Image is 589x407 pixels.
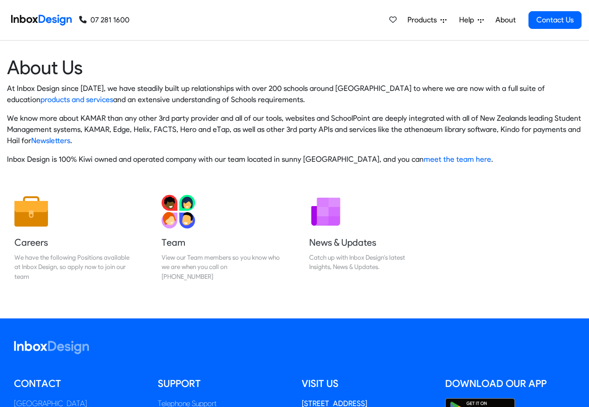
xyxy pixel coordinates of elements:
div: View our Team members so you know who we are when you call on [PHONE_NUMBER] [162,253,280,281]
span: Help [459,14,478,26]
h5: Download our App [445,377,575,391]
a: About [493,11,518,29]
h5: Careers [14,236,133,249]
img: 2022_01_13_icon_job.svg [14,195,48,228]
h5: Support [158,377,288,391]
p: At Inbox Design since [DATE], we have steadily built up relationships with over 200 schools aroun... [7,83,582,105]
h5: News & Updates [309,236,427,249]
a: 07 281 1600 [79,14,129,26]
h5: Contact [14,377,144,391]
img: 2022_01_12_icon_newsletter.svg [309,195,343,228]
p: Inbox Design is 100% Kiwi owned and operated company with our team located in sunny [GEOGRAPHIC_D... [7,154,582,165]
a: Careers We have the following Positions available at Inbox Design, so apply now to join our team [7,187,140,289]
a: Contact Us [528,11,582,29]
heading: About Us [7,55,582,79]
a: Team View our Team members so you know who we are when you call on [PHONE_NUMBER] [154,187,287,289]
h5: Team [162,236,280,249]
a: Help [455,11,487,29]
div: Catch up with Inbox Design's latest Insights, News & Updates. [309,253,427,272]
a: News & Updates Catch up with Inbox Design's latest Insights, News & Updates. [302,187,435,289]
a: Newsletters [31,136,70,145]
a: meet the team here [424,155,491,164]
div: We have the following Positions available at Inbox Design, so apply now to join our team [14,253,133,281]
span: Products [407,14,440,26]
img: 2022_01_13_icon_team.svg [162,195,195,228]
p: We know more about KAMAR than any other 3rd party provider and all of our tools, websites and Sch... [7,113,582,146]
a: products and services [41,95,113,104]
a: Products [404,11,450,29]
h5: Visit us [302,377,432,391]
img: logo_inboxdesign_white.svg [14,341,89,354]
